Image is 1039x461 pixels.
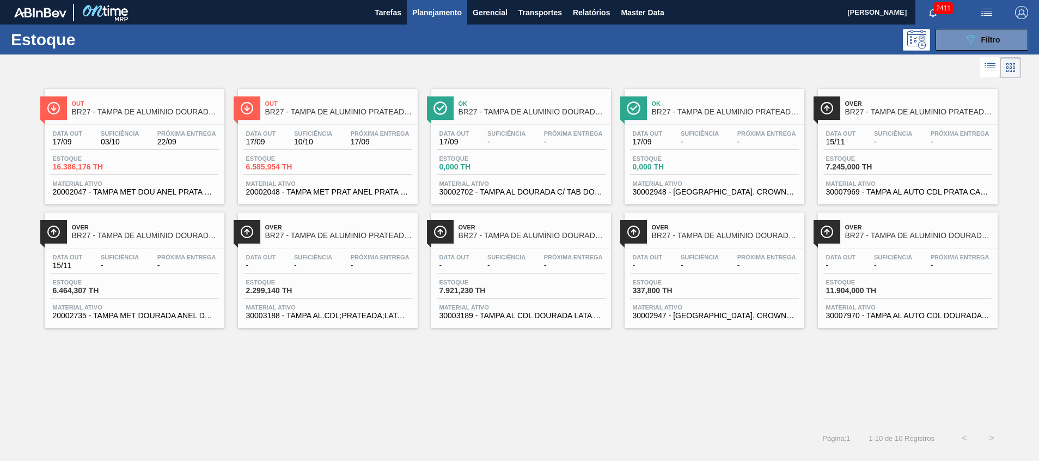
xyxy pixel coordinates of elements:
[246,138,276,146] span: 17/09
[157,138,216,146] span: 22/09
[53,188,216,196] span: 20002047 - TAMPA MET DOU ANEL PRATA CERVEJA CX600
[826,304,989,311] span: Material ativo
[845,100,992,107] span: Over
[826,312,989,320] span: 30007970 - TAMPA AL AUTO CDL DOURADA CANPACK
[487,254,525,260] span: Suficiência
[433,101,447,115] img: Ícone
[936,29,1028,51] button: Filtro
[874,130,912,137] span: Suficiência
[265,224,412,230] span: Over
[737,254,796,260] span: Próxima Entrega
[246,130,276,137] span: Data out
[633,304,796,311] span: Material ativo
[867,434,934,442] span: 1 - 10 de 10 Registros
[47,225,60,239] img: Ícone
[681,254,719,260] span: Suficiência
[544,130,603,137] span: Próxima Entrega
[53,279,129,286] span: Estoque
[246,163,322,171] span: 6.585,954 TH
[633,287,709,295] span: 337,800 TH
[423,204,616,328] a: ÍconeOverBR27 - TAMPA DE ALUMÍNIO DOURADA BALL CDLData out-Suficiência-Próxima Entrega-Estoque7.9...
[681,262,719,270] span: -
[652,100,799,107] span: Ok
[265,100,412,107] span: Out
[230,204,423,328] a: ÍconeOverBR27 - TAMPA DE ALUMÍNIO PRATEADA BALL CDLData out-Suficiência-Próxima Entrega-Estoque2....
[633,163,709,171] span: 0,000 TH
[931,254,989,260] span: Próxima Entrega
[53,304,216,311] span: Material ativo
[487,138,525,146] span: -
[473,6,508,19] span: Gerencial
[826,180,989,187] span: Material ativo
[157,254,216,260] span: Próxima Entrega
[826,130,856,137] span: Data out
[439,304,603,311] span: Material ativo
[246,180,410,187] span: Material ativo
[439,138,469,146] span: 17/09
[544,262,603,270] span: -
[616,204,810,328] a: ÍconeOverBR27 - TAMPA DE ALUMÍNIO DOURADA CROWN ISEData out-Suficiência-Próxima Entrega-Estoque33...
[439,262,469,270] span: -
[101,254,139,260] span: Suficiência
[633,262,663,270] span: -
[459,100,606,107] span: Ok
[351,262,410,270] span: -
[826,287,902,295] span: 11.904,000 TH
[931,138,989,146] span: -
[246,279,322,286] span: Estoque
[101,262,139,270] span: -
[627,225,640,239] img: Ícone
[652,232,799,240] span: BR27 - TAMPA DE ALUMÍNIO DOURADA CROWN ISE
[737,130,796,137] span: Próxima Entrega
[826,138,856,146] span: 15/11
[412,6,462,19] span: Planejamento
[53,287,129,295] span: 6.464,307 TH
[621,6,664,19] span: Master Data
[72,100,219,107] span: Out
[294,254,332,260] span: Suficiência
[981,35,1000,44] span: Filtro
[439,130,469,137] span: Data out
[265,108,412,116] span: BR27 - TAMPA DE ALUMÍNIO PRATEADA MINAS
[11,33,174,46] h1: Estoque
[737,138,796,146] span: -
[351,130,410,137] span: Próxima Entrega
[633,312,796,320] span: 30002947 - TAMPA AL. CROWN; DOURADA; ISE
[53,312,216,320] span: 20002735 - TAMPA MET DOURADA ANEL DOURADO
[826,279,902,286] span: Estoque
[737,262,796,270] span: -
[845,232,992,240] span: BR27 - TAMPA DE ALUMÍNIO DOURADA CANPACK CDL
[487,262,525,270] span: -
[375,6,401,19] span: Tarefas
[53,138,83,146] span: 17/09
[826,155,902,162] span: Estoque
[36,81,230,204] a: ÍconeOutBR27 - TAMPA DE ALUMÍNIO DOURADA TAB PRATA MINASData out17/09Suficiência03/10Próxima Entr...
[246,304,410,311] span: Material ativo
[240,225,254,239] img: Ícone
[351,138,410,146] span: 17/09
[423,81,616,204] a: ÍconeOkBR27 - TAMPA DE ALUMÍNIO DOURADA TAB DOURADOData out17/09Suficiência-Próxima Entrega-Estoq...
[633,130,663,137] span: Data out
[845,224,992,230] span: Over
[826,262,856,270] span: -
[72,232,219,240] span: BR27 - TAMPA DE ALUMÍNIO DOURADA TAB DOURADO MINAS
[439,254,469,260] span: Data out
[681,130,719,137] span: Suficiência
[246,287,322,295] span: 2.299,140 TH
[439,163,516,171] span: 0,000 TH
[101,138,139,146] span: 03/10
[627,101,640,115] img: Ícone
[72,108,219,116] span: BR27 - TAMPA DE ALUMÍNIO DOURADA TAB PRATA MINAS
[53,180,216,187] span: Material ativo
[433,225,447,239] img: Ícone
[459,232,606,240] span: BR27 - TAMPA DE ALUMÍNIO DOURADA BALL CDL
[246,155,322,162] span: Estoque
[246,188,410,196] span: 20002048 - TAMPA MET PRAT ANEL PRATA CERVEJA CX600
[826,188,989,196] span: 30007969 - TAMPA AL AUTO CDL PRATA CANPACK
[14,8,66,17] img: TNhmsLtSVTkK8tSr43FrP2fwEKptu5GPRR3wAAAABJRU5ErkJggg==
[915,5,950,20] button: Notificações
[246,262,276,270] span: -
[294,130,332,137] span: Suficiência
[53,163,129,171] span: 16.386,176 TH
[72,224,219,230] span: Over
